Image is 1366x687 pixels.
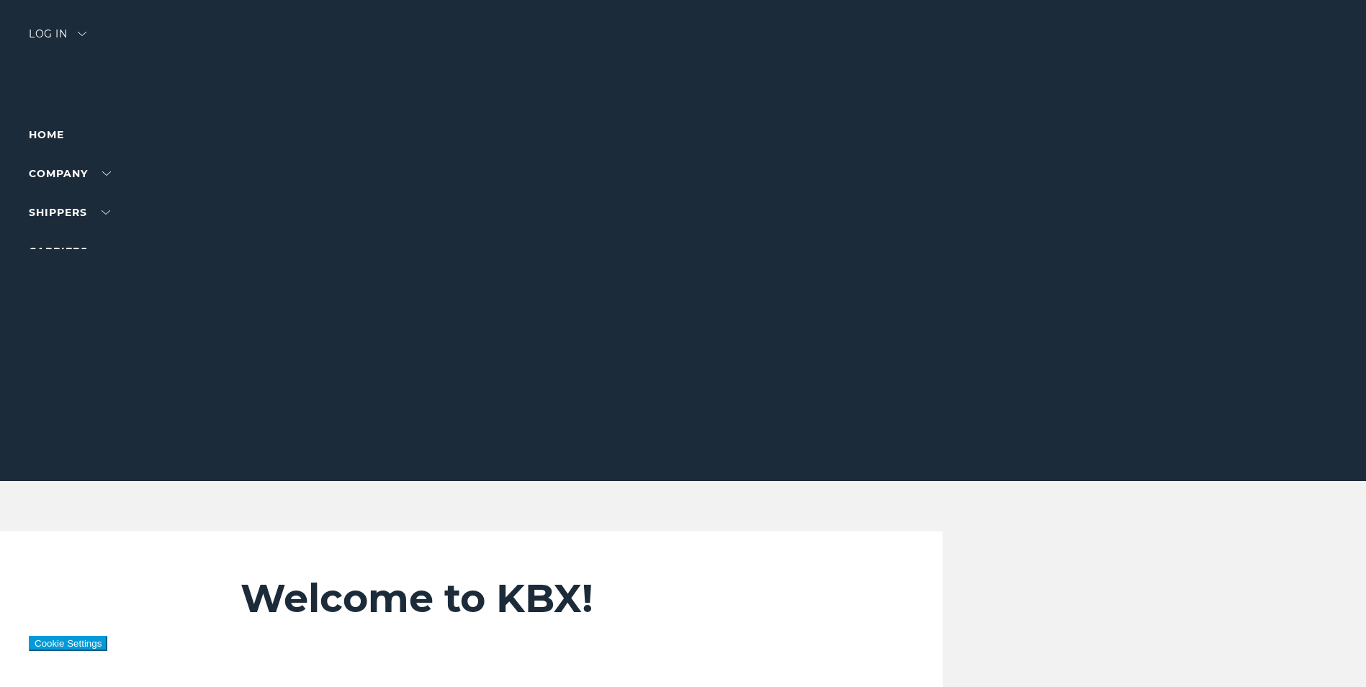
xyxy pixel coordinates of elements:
[29,128,64,141] a: Home
[29,167,111,180] a: Company
[29,206,110,219] a: SHIPPERS
[29,29,86,50] div: Log in
[29,245,111,258] a: Carriers
[78,32,86,36] img: arrow
[241,575,855,622] h2: Welcome to KBX!
[29,636,107,651] button: Cookie Settings
[629,29,737,92] img: kbx logo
